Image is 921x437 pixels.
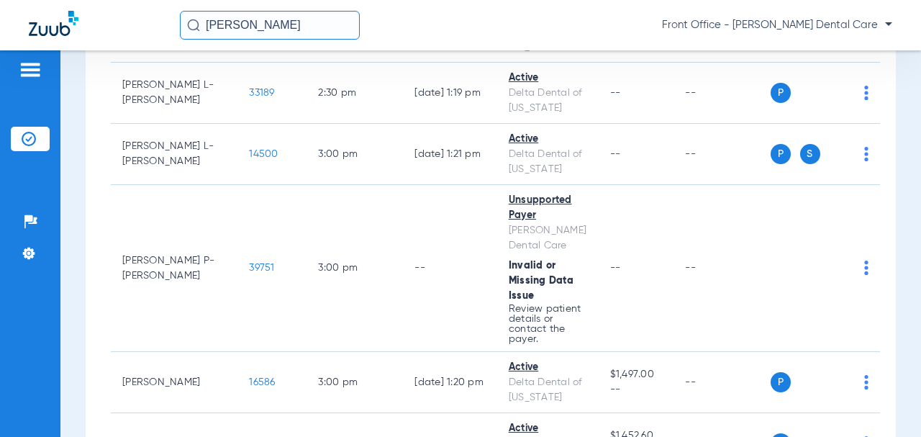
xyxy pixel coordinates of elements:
[509,304,587,344] p: Review patient details or contact the payer.
[307,124,403,185] td: 3:00 PM
[849,368,921,437] iframe: Chat Widget
[509,86,587,116] div: Delta Dental of [US_STATE]
[509,223,587,253] div: [PERSON_NAME] Dental Care
[307,352,403,413] td: 3:00 PM
[610,367,663,382] span: $1,497.00
[610,382,663,397] span: --
[509,421,587,436] div: Active
[673,352,771,413] td: --
[509,71,587,86] div: Active
[509,375,587,405] div: Delta Dental of [US_STATE]
[864,86,868,100] img: group-dot-blue.svg
[403,124,497,185] td: [DATE] 1:21 PM
[307,185,403,352] td: 3:00 PM
[111,352,237,413] td: [PERSON_NAME]
[111,185,237,352] td: [PERSON_NAME] P-[PERSON_NAME]
[509,261,573,301] span: Invalid or Missing Data Issue
[509,360,587,375] div: Active
[19,61,42,78] img: hamburger-icon
[610,263,621,273] span: --
[509,132,587,147] div: Active
[771,144,791,164] span: P
[249,377,275,387] span: 16586
[771,83,791,103] span: P
[180,11,360,40] input: Search for patients
[307,63,403,124] td: 2:30 PM
[509,193,587,223] div: Unsupported Payer
[673,185,771,352] td: --
[249,88,274,98] span: 33189
[662,18,892,32] span: Front Office - [PERSON_NAME] Dental Care
[800,144,820,164] span: S
[403,352,497,413] td: [DATE] 1:20 PM
[673,124,771,185] td: --
[509,147,587,177] div: Delta Dental of [US_STATE]
[864,147,868,161] img: group-dot-blue.svg
[29,11,78,36] img: Zuub Logo
[249,263,274,273] span: 39751
[111,124,237,185] td: [PERSON_NAME] L-[PERSON_NAME]
[610,88,621,98] span: --
[673,63,771,124] td: --
[864,261,868,275] img: group-dot-blue.svg
[610,149,621,159] span: --
[403,185,497,352] td: --
[187,19,200,32] img: Search Icon
[771,372,791,392] span: P
[403,63,497,124] td: [DATE] 1:19 PM
[111,63,237,124] td: [PERSON_NAME] L-[PERSON_NAME]
[249,149,278,159] span: 14500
